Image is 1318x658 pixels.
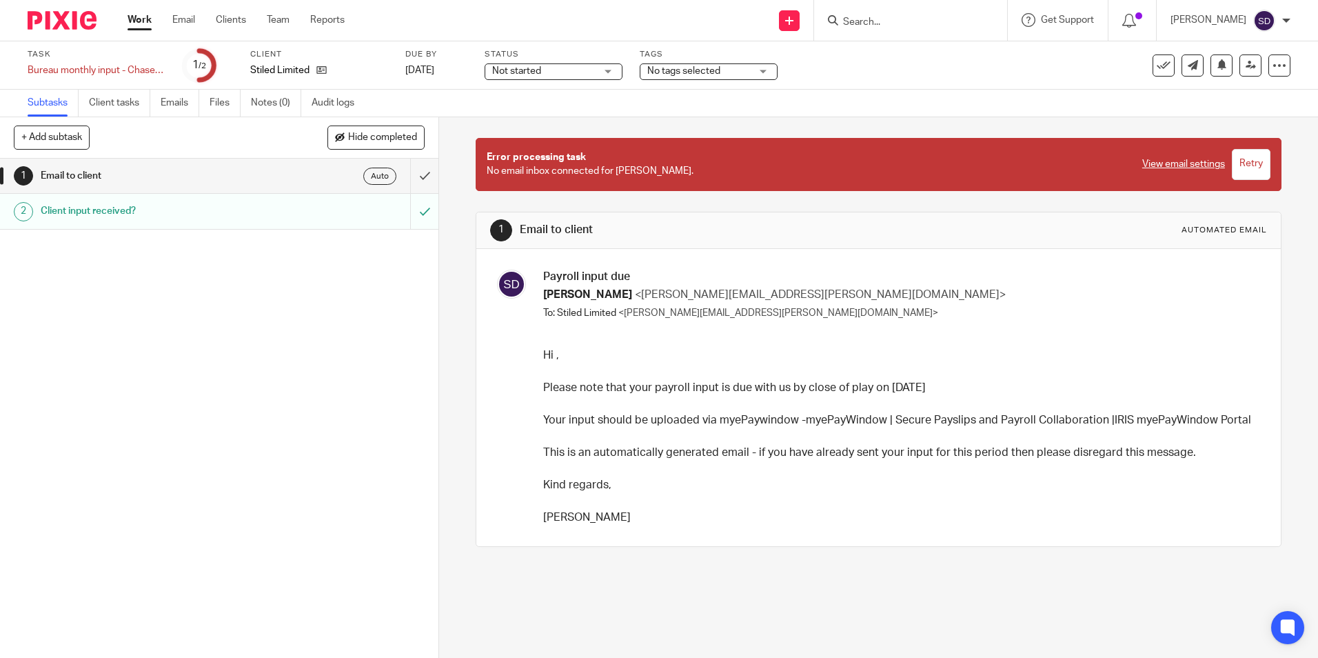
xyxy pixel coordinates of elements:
span: Not started [492,66,541,76]
div: 1 [14,166,33,186]
label: Status [485,49,622,60]
a: View email settings [1142,157,1225,171]
span: Error processing task [487,152,586,162]
p: Please note that your payroll input is due with us by close of play on [DATE] [543,380,1256,396]
p: Hi , [543,348,1256,363]
h1: Client input received? [41,201,278,221]
div: Bureau monthly input - Chaser email to client - [DATE] [28,63,165,77]
div: Auto [363,168,396,185]
span: [PERSON_NAME] [543,289,632,300]
div: 2 [14,202,33,221]
a: Clients [216,13,246,27]
a: Subtasks [28,90,79,117]
div: 1 [192,57,206,73]
a: myePayWindow | Secure Payslips and Payroll Collaboration |IRIS myePayWindow Portal [806,415,1251,426]
span: <[PERSON_NAME][EMAIL_ADDRESS][PERSON_NAME][DOMAIN_NAME]> [635,289,1006,300]
h3: Payroll input due [543,270,1256,284]
h1: Email to client [41,166,278,186]
p: No email inbox connected for [PERSON_NAME]. [487,150,1128,179]
a: Notes (0) [251,90,301,117]
div: Bureau monthly input - Chaser email to client - September 2025 [28,63,165,77]
small: /2 [199,62,206,70]
a: Reports [310,13,345,27]
label: Due by [405,49,467,60]
div: 1 [490,219,512,241]
img: Pixie [28,11,97,30]
h1: Email to client [520,223,908,237]
button: + Add subtask [14,126,90,149]
a: Audit logs [312,90,365,117]
input: Search [842,17,966,29]
label: Client [250,49,388,60]
p: This is an automatically generated email - if you have already sent your input for this period th... [543,445,1256,461]
p: Your input should be uploaded via myePaywindow - [543,412,1256,428]
p: Stiled Limited [250,63,310,77]
a: Team [267,13,290,27]
img: svg%3E [1253,10,1275,32]
button: Hide completed [327,126,425,149]
a: Emails [161,90,199,117]
span: [DATE] [405,66,434,75]
label: Task [28,49,165,60]
a: Email [172,13,195,27]
a: Client tasks [89,90,150,117]
span: Get Support [1041,15,1094,25]
a: Files [210,90,241,117]
p: [PERSON_NAME] [543,510,1256,526]
span: Hide completed [348,132,417,143]
span: <[PERSON_NAME][EMAIL_ADDRESS][PERSON_NAME][DOMAIN_NAME]> [618,308,938,318]
label: Tags [640,49,778,60]
div: Automated email [1182,225,1267,236]
img: svg%3E [497,270,526,299]
a: Work [128,13,152,27]
input: Retry [1232,149,1270,180]
p: Kind regards, [543,477,1256,493]
p: [PERSON_NAME] [1170,13,1246,27]
span: To: Stiled Limited [543,308,616,318]
span: No tags selected [647,66,720,76]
